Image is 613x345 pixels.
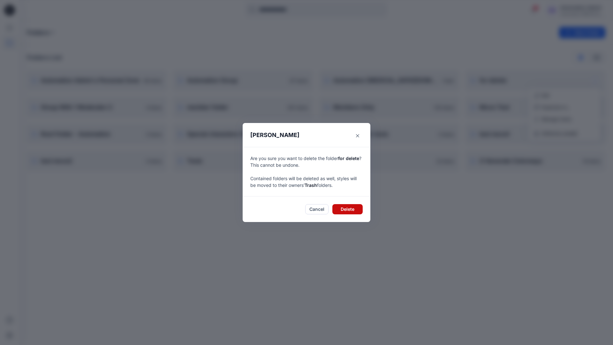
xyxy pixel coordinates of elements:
span: Trash [305,182,317,188]
p: Are you sure you want to delete the folder ? This cannot be undone. Contained folders will be del... [250,155,363,188]
button: Delete [332,204,363,214]
header: [PERSON_NAME] [243,123,370,147]
span: for delete [338,156,359,161]
button: Cancel [305,204,329,214]
button: Close [352,131,363,141]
